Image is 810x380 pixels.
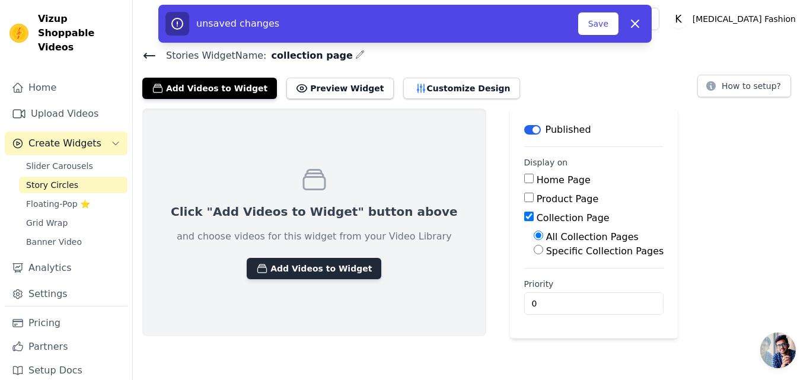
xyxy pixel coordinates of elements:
[19,196,127,212] a: Floating-Pop ⭐
[537,174,591,186] label: Home Page
[546,123,591,137] p: Published
[5,311,127,335] a: Pricing
[19,158,127,174] a: Slider Carousels
[26,217,68,229] span: Grid Wrap
[546,231,639,242] label: All Collection Pages
[760,333,796,368] a: Open chat
[403,78,520,99] button: Customize Design
[537,193,599,205] label: Product Page
[5,76,127,100] a: Home
[697,83,791,94] a: How to setup?
[19,215,127,231] a: Grid Wrap
[26,160,93,172] span: Slider Carousels
[26,198,90,210] span: Floating-Pop ⭐
[247,258,381,279] button: Add Videos to Widget
[266,49,352,63] span: collection page
[355,47,365,63] div: Edit Name
[142,78,277,99] button: Add Videos to Widget
[537,212,610,223] label: Collection Page
[19,234,127,250] a: Banner Video
[28,136,101,151] span: Create Widgets
[546,245,664,257] label: Specific Collection Pages
[157,49,266,63] span: Stories Widget Name:
[5,282,127,306] a: Settings
[177,229,452,244] p: and choose videos for this widget from your Video Library
[578,12,618,35] button: Save
[26,236,82,248] span: Banner Video
[5,256,127,280] a: Analytics
[171,203,458,220] p: Click "Add Videos to Widget" button above
[697,75,791,97] button: How to setup?
[5,335,127,359] a: Partners
[26,179,78,191] span: Story Circles
[524,157,568,168] legend: Display on
[5,132,127,155] button: Create Widgets
[19,177,127,193] a: Story Circles
[196,18,279,29] span: unsaved changes
[286,78,393,99] button: Preview Widget
[524,278,664,290] label: Priority
[5,102,127,126] a: Upload Videos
